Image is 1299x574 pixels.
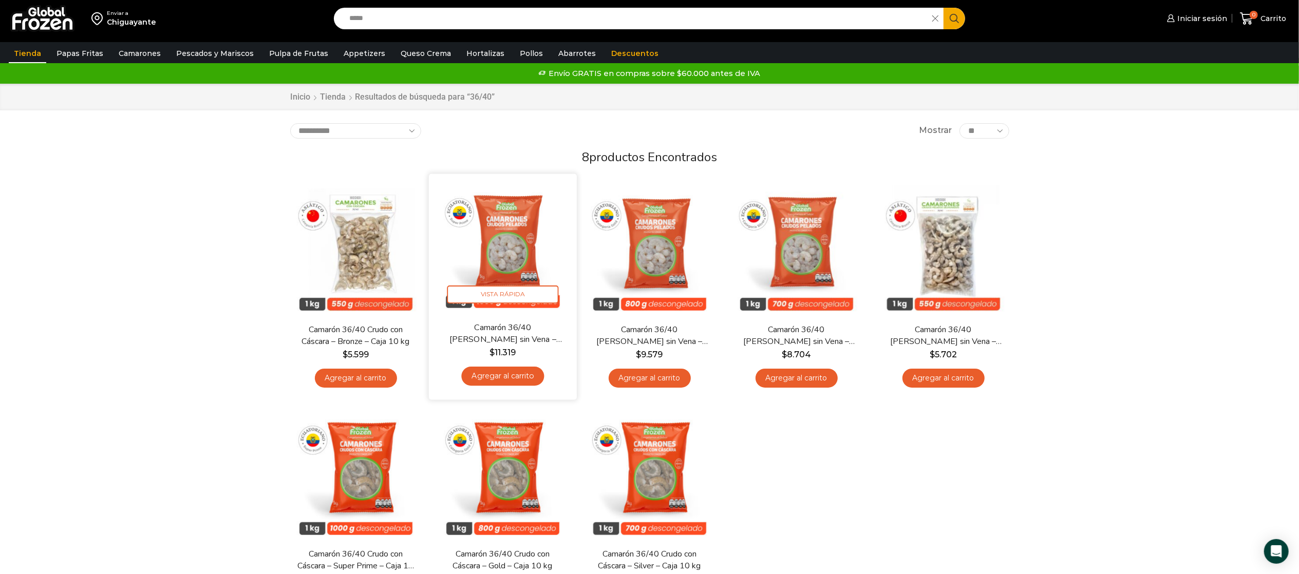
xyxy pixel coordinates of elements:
a: Camarón 36/40 [PERSON_NAME] sin Vena – Super Prime – Caja 10 kg [443,321,562,346]
a: Descuentos [606,44,664,63]
span: Iniciar sesión [1175,13,1227,24]
a: Tienda [9,44,46,63]
a: Pescados y Mariscos [171,44,259,63]
bdi: 9.579 [636,350,663,359]
span: Vista Rápida [447,285,558,303]
a: Papas Fritas [51,44,108,63]
a: 0 Carrito [1237,7,1289,31]
a: Tienda [320,91,347,103]
div: Open Intercom Messenger [1264,539,1289,564]
a: Agregar al carrito: “Camarón 36/40 Crudo Pelado sin Vena - Super Prime - Caja 10 kg” [461,367,544,386]
a: Hortalizas [461,44,510,63]
bdi: 8.704 [782,350,811,359]
bdi: 11.319 [490,348,516,357]
bdi: 5.599 [343,350,369,359]
a: Inicio [290,91,311,103]
span: $ [490,348,495,357]
a: Pollos [515,44,548,63]
a: Iniciar sesión [1164,8,1227,29]
a: Abarrotes [553,44,601,63]
a: Camarón 36/40 Crudo con Cáscara – Silver – Caja 10 kg [590,548,708,572]
a: Camarón 36/40 Crudo con Cáscara – Bronze – Caja 10 kg [296,324,415,348]
a: Queso Crema [396,44,456,63]
a: Camarón 36/40 [PERSON_NAME] sin Vena – Silver – Caja 10 kg [737,324,855,348]
a: Camarones [114,44,166,63]
a: Agregar al carrito: “Camarón 36/40 Crudo con Cáscara - Bronze - Caja 10 kg” [315,369,397,388]
span: $ [343,350,348,359]
h1: Resultados de búsqueda para “36/40” [355,92,495,102]
div: Chiguayante [107,17,156,27]
bdi: 5.702 [930,350,957,359]
img: address-field-icon.svg [91,10,107,27]
div: Enviar a [107,10,156,17]
a: Agregar al carrito: “Camarón 36/40 Crudo Pelado sin Vena - Bronze - Caja 10 kg” [902,369,985,388]
span: $ [636,350,642,359]
span: Carrito [1258,13,1286,24]
span: 8 [582,149,589,165]
span: $ [930,350,935,359]
a: Camarón 36/40 Crudo con Cáscara – Super Prime – Caja 10 kg [296,548,415,572]
a: Pulpa de Frutas [264,44,333,63]
button: Search button [944,8,965,29]
a: Appetizers [338,44,390,63]
span: $ [782,350,787,359]
a: Camarón 36/40 [PERSON_NAME] sin Vena – Gold – Caja 10 kg [590,324,708,348]
a: Agregar al carrito: “Camarón 36/40 Crudo Pelado sin Vena - Gold - Caja 10 kg” [609,369,691,388]
span: productos encontrados [589,149,717,165]
span: Mostrar [919,125,952,137]
span: 0 [1250,11,1258,19]
a: Camarón 36/40 [PERSON_NAME] sin Vena – Bronze – Caja 10 kg [884,324,1002,348]
nav: Breadcrumb [290,91,495,103]
select: Pedido de la tienda [290,123,421,139]
a: Agregar al carrito: “Camarón 36/40 Crudo Pelado sin Vena - Silver - Caja 10 kg” [756,369,838,388]
a: Camarón 36/40 Crudo con Cáscara – Gold – Caja 10 kg [443,548,561,572]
